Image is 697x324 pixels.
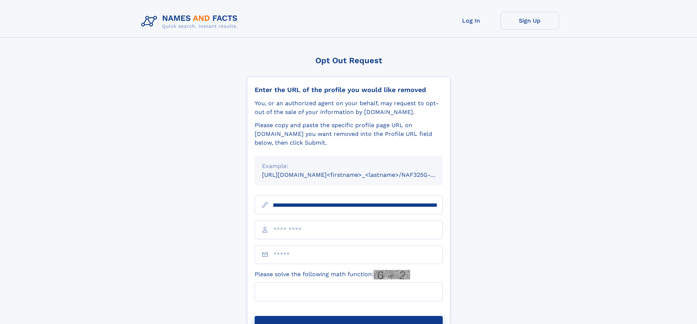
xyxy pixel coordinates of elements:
[138,12,244,31] img: Logo Names and Facts
[255,270,410,279] label: Please solve the following math function:
[501,12,559,30] a: Sign Up
[255,86,443,94] div: Enter the URL of the profile you would like removed
[262,171,457,178] small: [URL][DOMAIN_NAME]<firstname>_<lastname>/NAF325G-xxxxxxxx
[442,12,501,30] a: Log In
[255,99,443,117] div: You, or an authorized agent on your behalf, may request to opt-out of the sale of your informatio...
[247,56,450,65] div: Opt Out Request
[262,162,435,171] div: Example:
[255,121,443,147] div: Please copy and paste the specific profile page URL on [DOMAIN_NAME] you want removed into the Pr...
